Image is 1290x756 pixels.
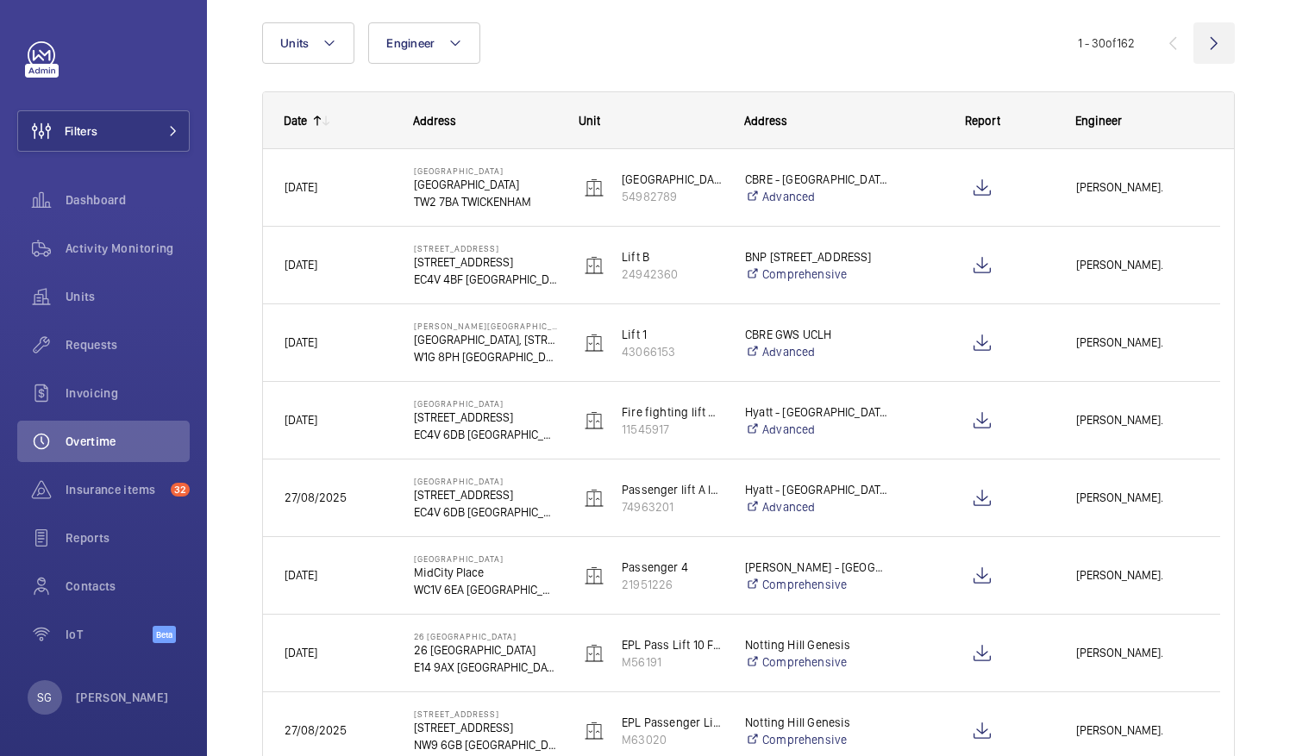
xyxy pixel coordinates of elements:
p: Notting Hill Genesis [745,714,888,731]
p: EPL Pass Lift 10 Flrs Only [622,636,723,653]
p: Lift B [622,248,723,266]
p: [STREET_ADDRESS] [414,243,557,253]
span: Activity Monitoring [66,240,190,257]
img: elevator.svg [584,721,604,741]
button: Engineer [368,22,480,64]
span: Beta [153,626,176,643]
p: 26 [GEOGRAPHIC_DATA] [414,641,557,659]
p: Passenger lift A left side [622,481,723,498]
p: Lift 1 [622,326,723,343]
p: CBRE GWS UCLH [745,326,888,343]
p: MidCity Place [414,564,557,581]
div: Press SPACE to select this row. [263,459,1220,537]
span: Units [280,36,309,50]
p: 11545917 [622,421,723,438]
span: [PERSON_NAME]. [1076,410,1199,430]
span: [PERSON_NAME]. [1076,333,1199,353]
p: M56191 [622,653,723,671]
p: Hyatt - [GEOGRAPHIC_DATA] [745,481,888,498]
a: Advanced [745,343,888,360]
span: [PERSON_NAME]. [1076,255,1199,275]
p: 24942360 [622,266,723,283]
a: Comprehensive [745,653,888,671]
a: Comprehensive [745,576,888,593]
p: E14 9AX [GEOGRAPHIC_DATA] [414,659,557,676]
p: 43066153 [622,343,723,360]
div: Press SPACE to select this row. [263,382,1220,459]
span: Reports [66,529,190,547]
p: Notting Hill Genesis [745,636,888,653]
p: EC4V 6DB [GEOGRAPHIC_DATA] [414,503,557,521]
p: EC4V 6DB [GEOGRAPHIC_DATA] [414,426,557,443]
span: Unit [579,114,600,128]
span: 27/08/2025 [285,723,347,737]
span: [DATE] [285,413,317,427]
p: M63020 [622,731,723,748]
span: [PERSON_NAME]. [1076,488,1199,508]
p: Hyatt - [GEOGRAPHIC_DATA] [745,403,888,421]
span: Overtime [66,433,190,450]
p: Passenger 4 [622,559,723,576]
img: elevator.svg [584,410,604,431]
div: Press SPACE to select this row. [263,304,1220,382]
p: 21951226 [622,576,723,593]
img: elevator.svg [584,333,604,353]
p: Fire fighting lift mp500 [622,403,723,421]
a: Advanced [745,498,888,515]
span: [PERSON_NAME]. [1076,721,1199,740]
p: [GEOGRAPHIC_DATA] [414,166,557,176]
span: Engineer [386,36,435,50]
span: of [1105,36,1117,50]
p: [GEOGRAPHIC_DATA] [414,476,557,486]
div: Press SPACE to select this row. [263,615,1220,692]
p: [STREET_ADDRESS] [414,253,557,271]
p: NW9 6GB [GEOGRAPHIC_DATA] [414,736,557,753]
p: EC4V 4BF [GEOGRAPHIC_DATA] [414,271,557,288]
span: [DATE] [285,568,317,582]
p: BNP [STREET_ADDRESS] [745,248,888,266]
span: [PERSON_NAME]. [1076,643,1199,663]
span: [DATE] [285,180,317,194]
span: [PERSON_NAME]. [1076,178,1199,197]
div: Press SPACE to select this row. [263,149,1220,227]
span: Dashboard [66,191,190,209]
span: Address [413,114,456,128]
p: [STREET_ADDRESS] [414,709,557,719]
p: TW2 7BA TWICKENHAM [414,193,557,210]
p: 74963201 [622,498,723,515]
span: 1 - 30 162 [1078,37,1135,49]
button: Filters [17,110,190,152]
p: [PERSON_NAME] [76,689,169,706]
p: CBRE - [GEOGRAPHIC_DATA] [745,171,888,188]
span: Engineer [1075,114,1122,128]
p: WC1V 6EA [GEOGRAPHIC_DATA] [414,581,557,598]
span: Units [66,288,190,305]
p: [GEOGRAPHIC_DATA] [414,398,557,409]
span: [DATE] [285,335,317,349]
a: Advanced [745,421,888,438]
p: [PERSON_NAME][GEOGRAPHIC_DATA] [414,321,557,331]
p: [PERSON_NAME] - [GEOGRAPHIC_DATA] [745,559,888,576]
span: 27/08/2025 [285,490,347,504]
img: elevator.svg [584,643,604,664]
p: [GEOGRAPHIC_DATA] [414,553,557,564]
span: IoT [66,626,153,643]
span: Filters [65,122,97,140]
span: [PERSON_NAME]. [1076,565,1199,585]
p: 54982789 [622,188,723,205]
a: Comprehensive [745,731,888,748]
a: Comprehensive [745,266,888,283]
button: Units [262,22,354,64]
p: [GEOGRAPHIC_DATA] [414,176,557,193]
span: [DATE] [285,646,317,659]
span: Invoicing [66,384,190,402]
div: Date [284,114,307,128]
span: Contacts [66,578,190,595]
p: [GEOGRAPHIC_DATA], [STREET_ADDRESS][PERSON_NAME], [414,331,557,348]
img: elevator.svg [584,178,604,198]
span: Insurance items [66,481,164,498]
span: Report [965,114,1000,128]
img: elevator.svg [584,488,604,509]
span: Address [744,114,787,128]
a: Advanced [745,188,888,205]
